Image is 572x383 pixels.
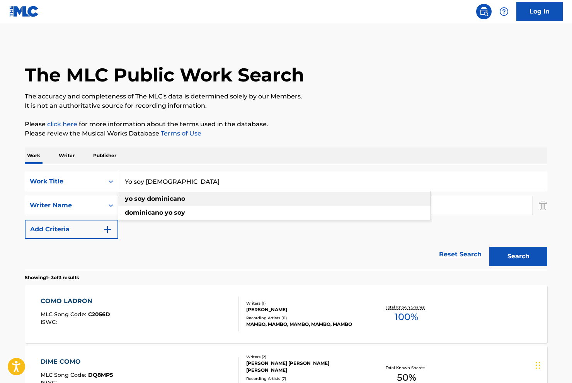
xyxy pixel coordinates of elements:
span: C2056D [88,311,110,318]
p: Showing 1 - 3 of 3 results [25,274,79,281]
p: Publisher [91,147,119,164]
img: Delete Criterion [539,196,547,215]
a: Reset Search [435,246,485,263]
img: 9d2ae6d4665cec9f34b9.svg [103,225,112,234]
a: COMO LADRONMLC Song Code:C2056DISWC:Writers (1)[PERSON_NAME]Recording Artists (11)MAMBO, MAMBO, M... [25,285,547,343]
p: Total Known Shares: [386,365,427,371]
p: Please review the Musical Works Database [25,129,547,138]
strong: yo [125,195,133,202]
button: Search [489,247,547,266]
a: Log In [516,2,563,21]
div: Work Title [30,177,99,186]
strong: dominicano [147,195,185,202]
div: Writers ( 2 ) [246,354,363,360]
span: MLC Song Code : [41,311,88,318]
span: MLC Song Code : [41,371,88,378]
div: MAMBO, MAMBO, MAMBO, MAMBO, MAMBO [246,321,363,328]
div: Writer Name [30,201,99,210]
a: Public Search [476,4,492,19]
p: Writer [56,147,77,164]
strong: soy [134,195,145,202]
p: Total Known Shares: [386,304,427,310]
strong: soy [174,209,185,216]
div: Help [496,4,512,19]
button: Add Criteria [25,220,118,239]
p: It is not an authoritative source for recording information. [25,101,547,110]
div: Recording Artists ( 7 ) [246,376,363,381]
strong: yo [165,209,172,216]
div: [PERSON_NAME] [246,306,363,313]
p: Please for more information about the terms used in the database. [25,120,547,129]
div: COMO LADRON [41,297,110,306]
p: The accuracy and completeness of The MLC's data is determined solely by our Members. [25,92,547,101]
h1: The MLC Public Work Search [25,63,304,86]
div: DIME COMO [41,357,113,366]
span: 100 % [395,310,418,324]
form: Search Form [25,172,547,270]
strong: dominicano [125,209,163,216]
div: Recording Artists ( 11 ) [246,315,363,321]
span: DQ8MP5 [88,371,113,378]
div: Drag [536,354,540,377]
img: MLC Logo [9,6,39,17]
img: search [479,7,489,16]
div: Writers ( 1 ) [246,300,363,306]
a: Terms of Use [159,130,201,137]
p: Work [25,147,43,164]
span: ISWC : [41,319,59,325]
img: help [499,7,509,16]
a: click here [47,120,77,128]
iframe: Chat Widget [533,346,572,383]
div: [PERSON_NAME] [PERSON_NAME] [PERSON_NAME] [246,360,363,374]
